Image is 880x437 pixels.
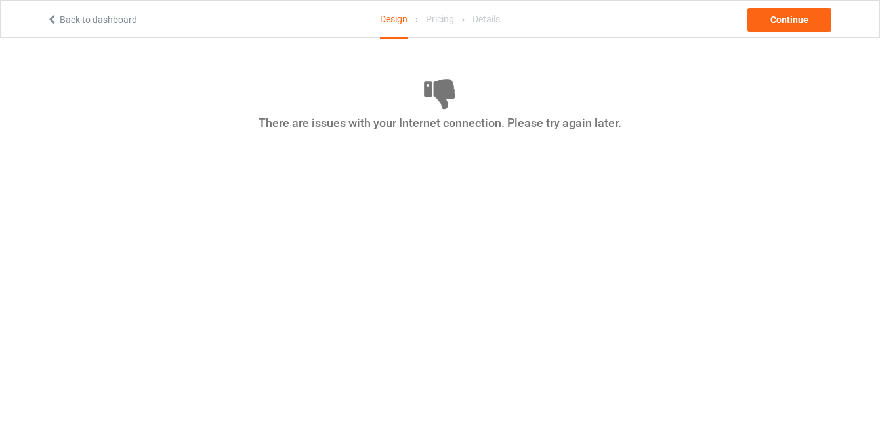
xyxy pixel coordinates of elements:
[380,1,408,39] div: Design
[426,1,454,37] div: Pricing
[47,14,137,25] a: Back to dashboard
[472,1,500,37] div: Details
[9,115,871,130] div: There are issues with your Internet connection. Please try again later.
[747,8,831,32] div: Continue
